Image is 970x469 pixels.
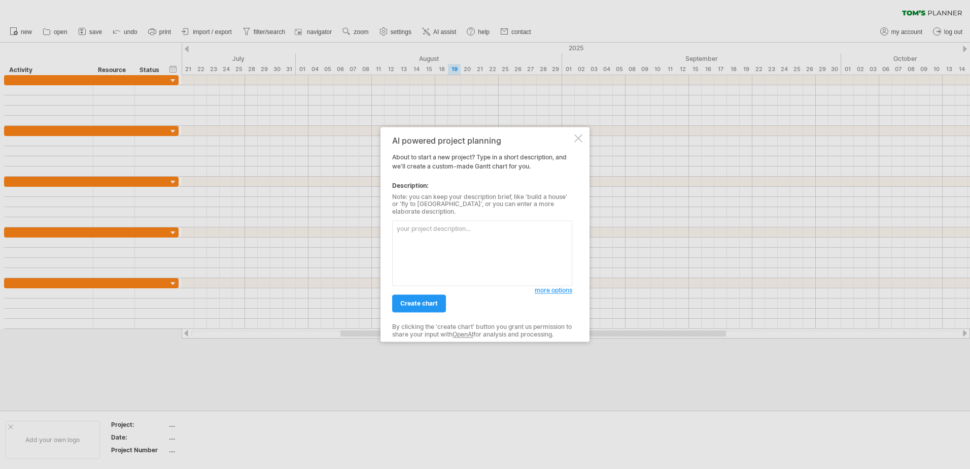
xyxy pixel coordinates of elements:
div: AI powered project planning [392,136,572,145]
span: more options [535,287,572,294]
div: Description: [392,181,572,190]
a: OpenAI [453,330,473,338]
a: create chart [392,295,446,313]
span: create chart [400,300,438,308]
a: more options [535,286,572,295]
div: About to start a new project? Type in a short description, and we'll create a custom-made Gantt c... [392,136,572,332]
div: By clicking the 'create chart' button you grant us permission to share your input with for analys... [392,324,572,339]
div: Note: you can keep your description brief, like 'build a house' or 'fly to [GEOGRAPHIC_DATA]', or... [392,193,572,215]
